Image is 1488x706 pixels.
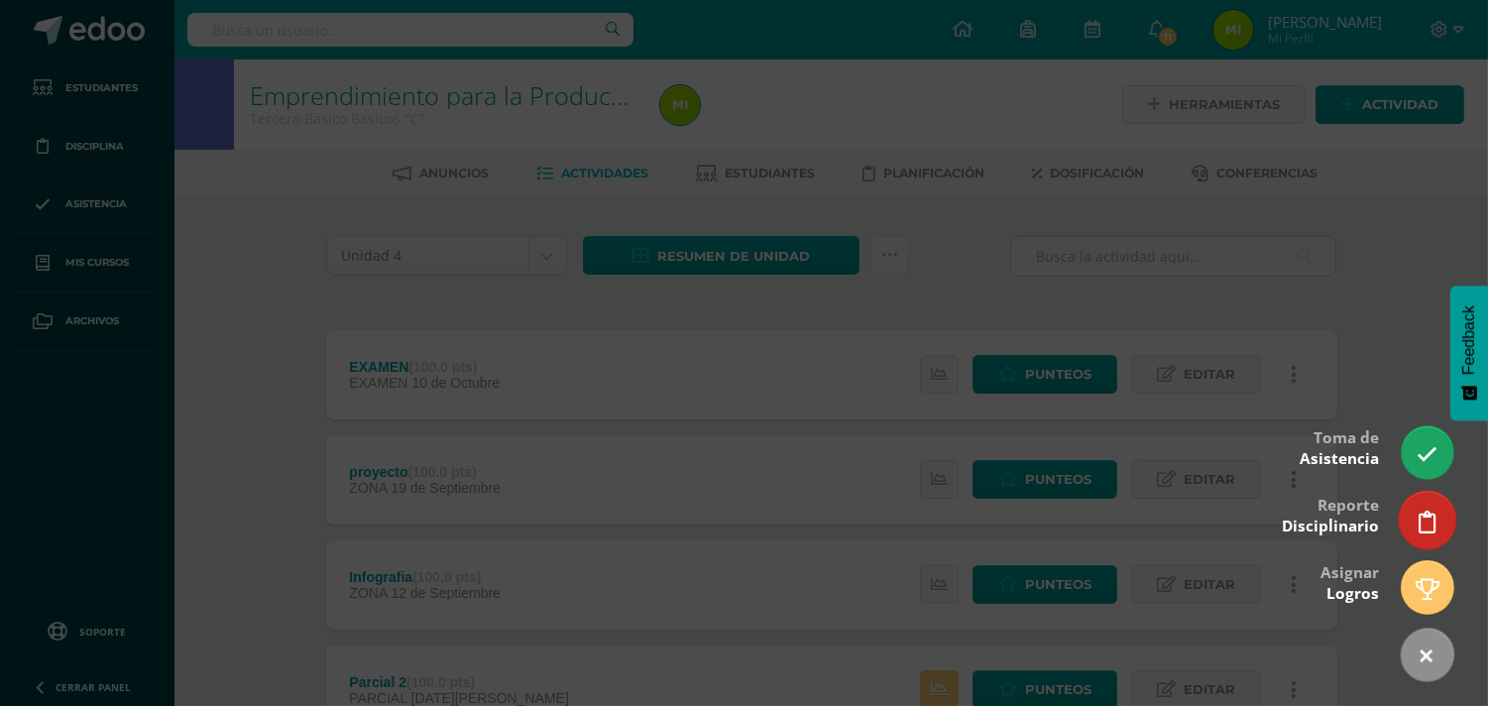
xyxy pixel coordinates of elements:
button: Feedback - Mostrar encuesta [1450,286,1488,420]
span: Logros [1326,583,1379,604]
div: Reporte [1282,482,1379,546]
div: Asignar [1320,549,1379,614]
span: Disciplinario [1282,516,1379,536]
span: Asistencia [1300,448,1379,469]
div: Toma de [1300,414,1379,479]
span: Feedback [1460,305,1478,375]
